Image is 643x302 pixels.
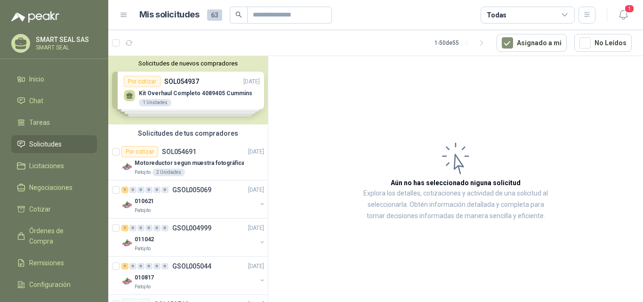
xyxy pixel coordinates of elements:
div: 0 [153,187,161,193]
div: 0 [145,225,153,231]
button: 1 [615,7,632,24]
div: 0 [145,187,153,193]
a: 1 0 0 0 0 0 GSOL004999[DATE] Company Logo011042Patojito [121,222,266,253]
div: 0 [153,263,161,269]
h3: Aún no has seleccionado niguna solicitud [391,178,521,188]
div: 0 [129,187,137,193]
span: Configuración [29,279,71,290]
img: Company Logo [121,237,133,249]
p: Motoreductor segun muestra fotográfica [135,159,244,168]
span: Licitaciones [29,161,64,171]
div: Todas [487,10,506,20]
div: 0 [153,225,161,231]
a: Licitaciones [11,157,97,175]
button: No Leídos [574,34,632,52]
p: Patojito [135,283,151,291]
h1: Mis solicitudes [139,8,200,22]
button: Solicitudes de nuevos compradores [112,60,264,67]
p: 010817 [135,273,154,282]
span: Negociaciones [29,182,72,193]
p: Patojito [135,245,151,253]
div: 0 [129,263,137,269]
p: Patojito [135,207,151,214]
p: [DATE] [248,262,264,271]
button: Asignado a mi [497,34,567,52]
div: 0 [161,263,169,269]
a: Chat [11,92,97,110]
a: Solicitudes [11,135,97,153]
a: Configuración [11,276,97,294]
span: Solicitudes [29,139,62,149]
span: Chat [29,96,43,106]
p: [DATE] [248,186,264,195]
div: 1 [121,187,129,193]
div: Solicitudes de nuevos compradoresPor cotizarSOL054937[DATE] Kit Overhaul Completo 4089405 Cummins... [108,56,268,124]
p: GSOL005044 [172,263,211,269]
span: Cotizar [29,204,51,214]
span: Órdenes de Compra [29,226,88,246]
div: 0 [137,263,145,269]
div: 0 [137,225,145,231]
div: 0 [161,187,169,193]
div: 0 [145,263,153,269]
a: Negociaciones [11,179,97,196]
a: Inicio [11,70,97,88]
img: Logo peakr [11,11,59,23]
p: [DATE] [248,147,264,156]
span: Inicio [29,74,44,84]
div: 0 [161,225,169,231]
p: 010621 [135,197,154,206]
img: Company Logo [121,161,133,172]
div: Por cotizar [121,146,158,157]
a: Órdenes de Compra [11,222,97,250]
div: 2 Unidades [153,169,185,176]
p: GSOL005069 [172,187,211,193]
a: Cotizar [11,200,97,218]
a: Remisiones [11,254,97,272]
div: 1 [121,263,129,269]
span: Remisiones [29,258,64,268]
p: SMART SEAL [36,45,95,50]
p: SMART SEAL SAS [36,36,95,43]
div: 0 [137,187,145,193]
div: 1 - 50 de 55 [434,35,489,50]
span: search [235,11,242,18]
p: GSOL004999 [172,225,211,231]
a: 1 0 0 0 0 0 GSOL005044[DATE] Company Logo010817Patojito [121,261,266,291]
div: Solicitudes de tus compradores [108,124,268,142]
span: Tareas [29,117,50,128]
p: [DATE] [248,224,264,233]
p: Patojito [135,169,151,176]
div: 1 [121,225,129,231]
a: 1 0 0 0 0 0 GSOL005069[DATE] Company Logo010621Patojito [121,184,266,214]
span: 63 [207,9,222,21]
span: 1 [624,4,635,13]
img: Company Logo [121,199,133,211]
a: Tareas [11,114,97,131]
div: 0 [129,225,137,231]
a: Por cotizarSOL054691[DATE] Company LogoMotoreductor segun muestra fotográficaPatojito2 Unidades [108,142,268,180]
img: Company Logo [121,276,133,287]
p: SOL054691 [162,148,196,155]
p: Explora los detalles, cotizaciones y actividad de una solicitud al seleccionarla. Obtén informaci... [362,188,549,222]
p: 011042 [135,235,154,244]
